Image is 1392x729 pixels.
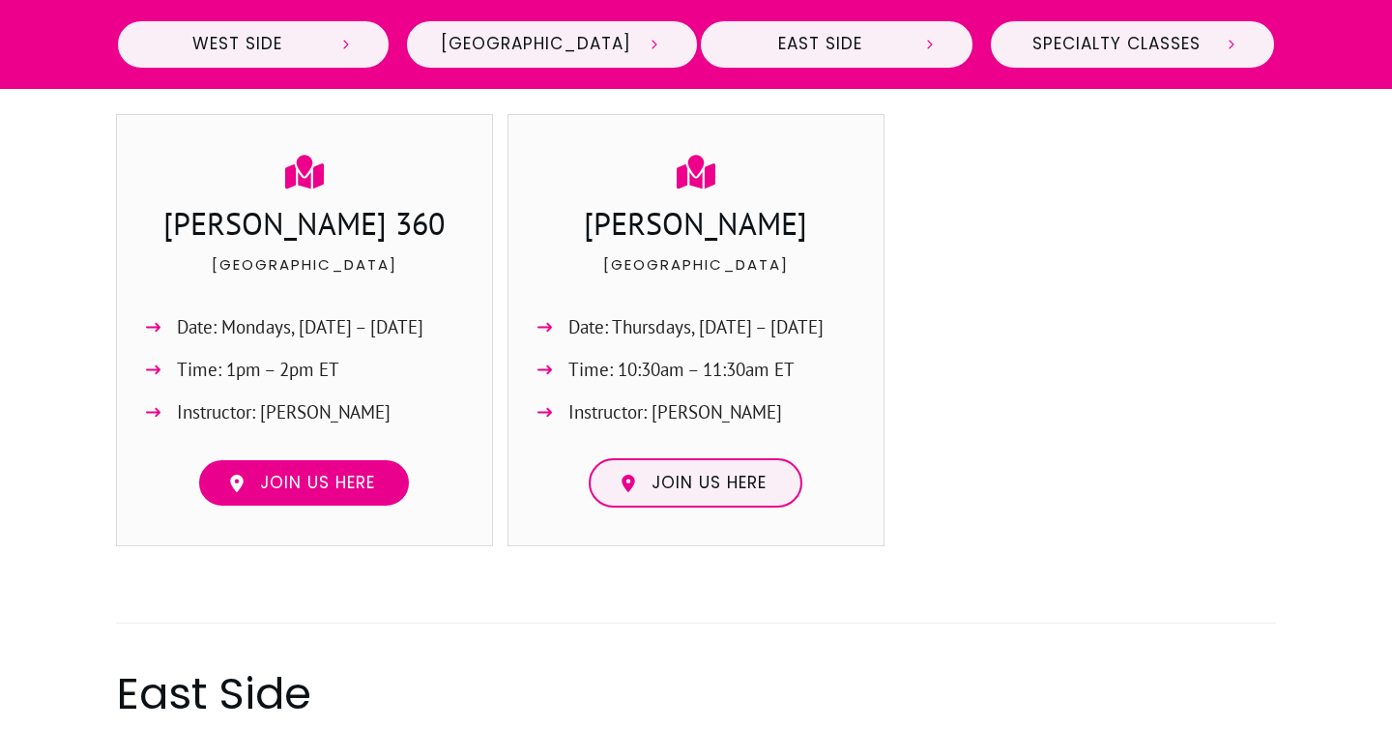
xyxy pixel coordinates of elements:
span: Instructor: [PERSON_NAME] [177,396,391,428]
a: Join us here [197,458,411,509]
span: Instructor: [PERSON_NAME] [568,396,782,428]
a: [GEOGRAPHIC_DATA] [405,19,699,70]
span: Join us here [260,473,375,494]
span: Join us here [652,473,767,494]
span: Time: 1pm – 2pm ET [177,354,339,386]
span: Date: Mondays, [DATE] – [DATE] [177,311,423,343]
p: [GEOGRAPHIC_DATA] [136,252,473,301]
span: Time: 10:30am – 11:30am ET [568,354,795,386]
span: East Side [735,34,907,55]
span: [GEOGRAPHIC_DATA] [441,34,631,55]
p: [GEOGRAPHIC_DATA] [528,252,864,301]
a: East Side [699,19,974,70]
span: Date: Thursdays, [DATE] – [DATE] [568,311,824,343]
a: West Side [116,19,391,70]
h3: [PERSON_NAME] 360 [136,202,473,250]
a: Join us here [589,458,802,509]
h2: East Side [117,663,1275,724]
span: Specialty Classes [1025,34,1208,55]
span: West Side [152,34,323,55]
a: Specialty Classes [989,19,1276,70]
h3: [PERSON_NAME] [528,202,864,250]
